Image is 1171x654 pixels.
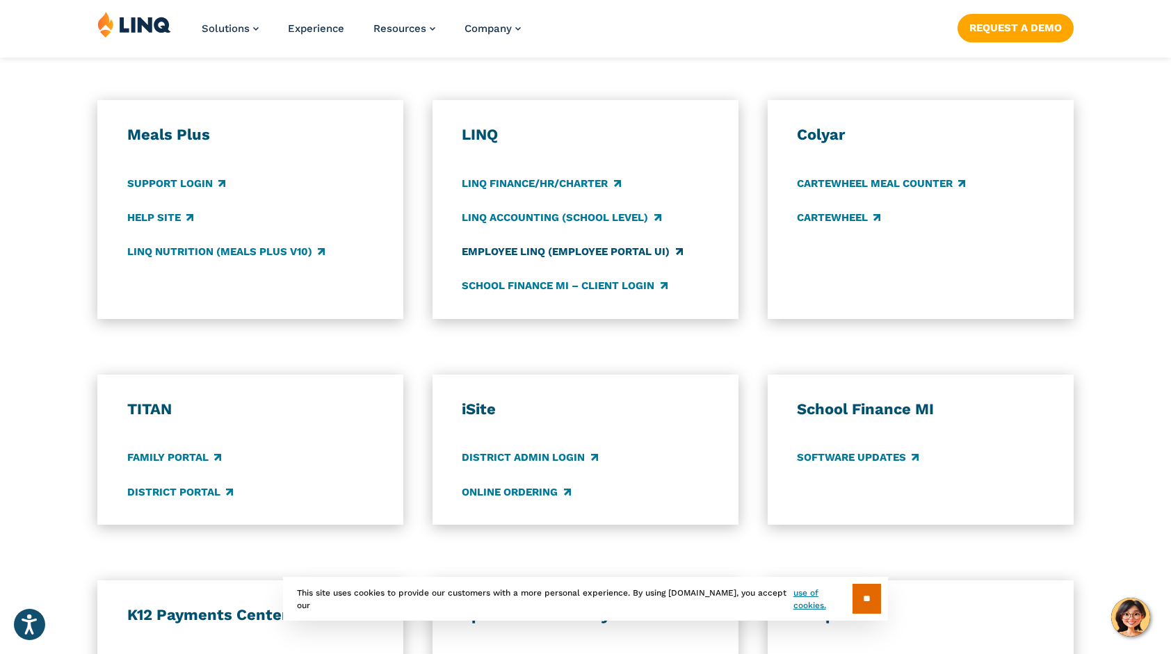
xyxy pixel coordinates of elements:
a: District Admin Login [462,450,597,466]
a: CARTEWHEEL [797,210,880,225]
h3: LINQ [462,125,709,145]
nav: Button Navigation [958,11,1074,42]
a: Solutions [202,22,259,35]
button: Hello, have a question? Let’s chat. [1111,598,1150,637]
h3: School Finance MI [797,400,1044,419]
a: Request a Demo [958,14,1074,42]
div: This site uses cookies to provide our customers with a more personal experience. By using [DOMAIN... [283,577,888,621]
span: Resources [373,22,426,35]
a: Company [465,22,521,35]
a: Help Site [127,210,193,225]
a: LINQ Finance/HR/Charter [462,176,620,191]
a: Family Portal [127,450,221,466]
a: School Finance MI – Client Login [462,278,667,293]
img: LINQ | K‑12 Software [97,11,171,38]
a: CARTEWHEEL Meal Counter [797,176,965,191]
a: Experience [288,22,344,35]
a: LINQ Nutrition (Meals Plus v10) [127,244,325,259]
a: Employee LINQ (Employee Portal UI) [462,244,682,259]
a: Online Ordering [462,484,570,500]
a: District Portal [127,484,233,500]
h3: Colyar [797,125,1044,145]
a: Support Login [127,176,225,191]
span: Solutions [202,22,250,35]
a: LINQ Accounting (school level) [462,210,661,225]
a: Software Updates [797,450,919,466]
nav: Primary Navigation [202,11,521,57]
h3: Meals Plus [127,125,374,145]
h3: TITAN [127,400,374,419]
h3: iSite [462,400,709,419]
a: use of cookies. [793,587,853,612]
span: Company [465,22,512,35]
a: Resources [373,22,435,35]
